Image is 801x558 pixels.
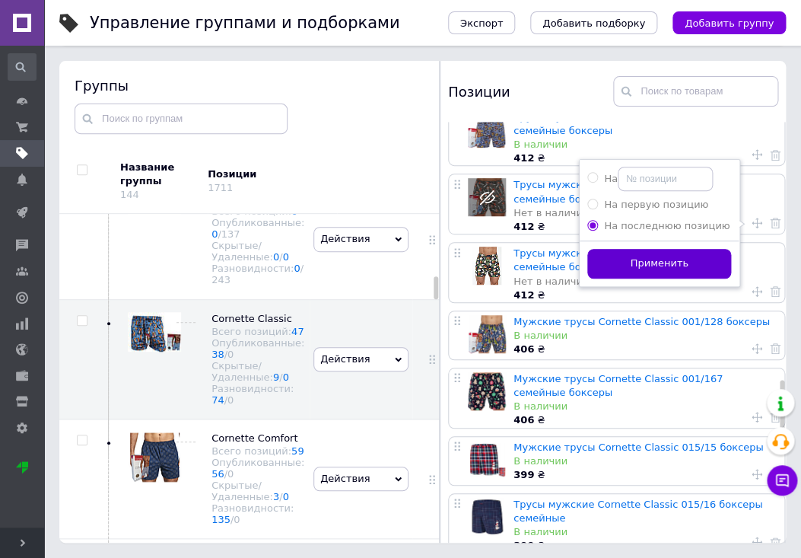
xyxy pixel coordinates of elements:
[604,199,708,210] span: На первую позицию
[75,76,424,95] div: Группы
[128,312,181,352] img: Cornette Classic
[320,353,370,365] span: Действия
[211,263,304,285] div: Разновидности:
[211,263,304,285] span: /
[211,383,304,406] div: Разновидности:
[279,371,289,383] span: /
[513,138,777,151] div: В наличии
[513,414,534,426] b: 406
[685,18,774,29] span: Добавить группу
[211,457,304,480] div: Опубликованные:
[90,14,399,32] h1: Управление группами и подборками
[448,11,515,34] button: Экспорт
[211,480,304,502] div: Скрытые/Удаленные:
[211,274,230,285] div: 243
[211,514,230,525] a: 135
[770,535,780,549] a: Удалить товар
[211,326,304,337] div: Всего позиций:
[283,251,289,263] a: 0
[283,371,289,383] a: 0
[211,394,224,406] a: 74
[604,220,729,231] span: На последнюю позицию
[513,499,762,524] a: Трусы мужские Cornette Classic 015/16 боксеры семейные
[227,349,234,360] div: 0
[618,167,713,191] input: На
[279,491,289,502] span: /
[211,445,304,457] div: Всего позиций:
[227,394,234,406] div: 0
[513,525,777,539] div: В наличии
[513,343,777,356] div: ₴
[770,216,780,230] a: Удалить товар
[320,233,370,244] span: Действия
[513,247,722,273] a: Трусы мужские Cornette Classic 001/134 семейные боксеры
[211,468,224,480] a: 56
[211,228,218,240] a: 0
[767,465,797,496] button: Чат с покупателем
[672,11,786,34] button: Добавить группу
[273,371,279,383] a: 9
[218,228,240,240] span: /
[513,539,777,553] div: ₴
[120,189,139,200] div: 144
[513,206,777,220] div: Нет в наличии
[211,217,304,240] div: Опубликованные:
[770,148,780,161] a: Удалить товар
[587,249,731,279] button: Применить
[224,394,234,406] span: /
[448,76,613,107] div: Позиции
[273,491,279,502] a: 3
[120,161,196,188] div: Название группы
[513,220,777,234] div: ₴
[513,289,534,301] b: 412
[513,221,534,232] b: 412
[513,442,763,453] a: Мужские трусы Cornette Classic 015/15 боксеры
[513,413,777,427] div: ₴
[513,540,534,551] b: 399
[320,473,370,484] span: Действия
[460,18,503,29] span: Экспорт
[513,111,722,136] a: Трусы мужские Cornette Classic 001/152 семейные боксеры
[530,11,657,34] button: Добавить подборку
[513,454,777,468] div: В наличии
[291,326,304,337] a: 47
[513,316,770,327] a: Мужские трусы Cornette Classic 001/128 боксеры
[294,263,300,274] a: 0
[230,514,240,525] span: /
[770,285,780,298] a: Удалить товар
[513,179,722,204] a: Трусы мужские Cornette Classic 001/143 семейные боксеры
[542,18,645,29] span: Добавить подборку
[613,76,778,107] input: Поиск по товарам
[513,275,777,289] div: Нет в наличии
[513,469,534,480] b: 399
[513,373,723,398] a: Мужские трусы Cornette Classic 001/167 семейные боксеры
[128,432,181,482] img: Cornette Comfort
[211,349,224,360] a: 38
[211,313,292,324] span: Cornette Classic
[208,182,233,193] div: 1711
[208,167,337,181] div: Позиции
[234,514,240,525] div: 0
[513,400,777,413] div: В наличии
[513,329,777,343] div: В наличии
[224,349,234,360] span: /
[211,432,297,444] span: Cornette Comfort
[211,360,304,383] div: Скрытые/Удаленные:
[211,240,304,263] div: Скрытые/Удаленные:
[513,289,777,302] div: ₴
[221,228,240,240] div: 137
[604,173,713,184] span: На
[513,468,777,482] div: ₴
[283,491,289,502] a: 0
[224,468,234,480] span: /
[770,342,780,356] a: Удалить товар
[513,151,777,165] div: ₴
[211,337,304,360] div: Опубликованные:
[273,251,279,263] a: 0
[513,152,534,164] b: 412
[279,251,289,263] span: /
[513,343,534,355] b: 406
[291,445,304,457] a: 59
[227,468,234,480] div: 0
[75,104,288,134] input: Поиск по группам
